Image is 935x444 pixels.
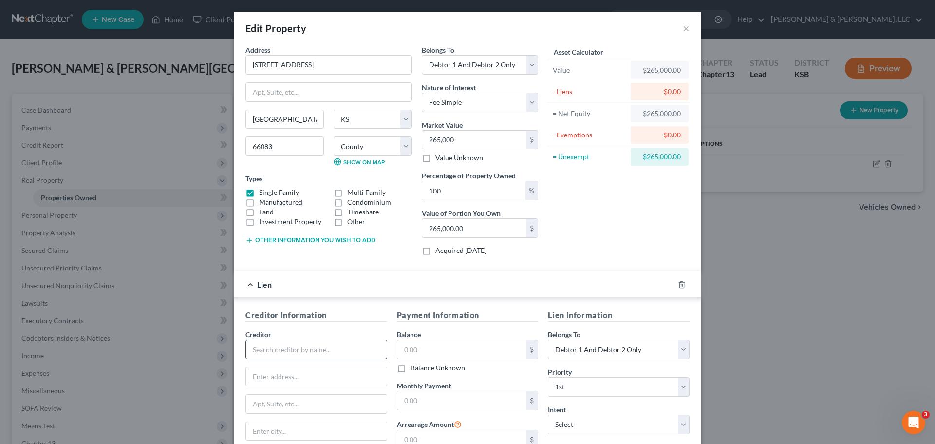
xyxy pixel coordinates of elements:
div: $265,000.00 [638,152,681,162]
div: $0.00 [638,87,681,97]
input: 0.00 [397,391,526,410]
div: $0.00 [638,130,681,140]
input: Enter zip... [245,136,324,156]
label: Multi Family [347,188,386,197]
button: Other information you wish to add [245,236,375,244]
input: Apt, Suite, etc... [246,395,387,413]
span: Belongs To [548,330,580,339]
div: Value [553,65,626,75]
label: Market Value [422,120,463,130]
label: Value Unknown [435,153,483,163]
span: Address [245,46,270,54]
div: Edit Property [245,21,306,35]
h5: Creditor Information [245,309,387,322]
iframe: Intercom live chat [902,411,925,434]
div: % [525,181,538,200]
input: 0.00 [397,340,526,359]
label: Single Family [259,188,299,197]
input: Enter address... [246,56,411,74]
div: $ [526,391,538,410]
div: - Exemptions [553,130,626,140]
div: - Liens [553,87,626,97]
label: Other [347,217,365,227]
label: Land [259,207,274,217]
h5: Payment Information [397,309,539,322]
span: Belongs To [422,46,454,54]
label: Monthly Payment [397,381,451,391]
div: = Net Equity [553,109,626,118]
div: $ [526,131,538,149]
label: Condominium [347,197,391,207]
span: Priority [548,368,572,376]
label: Percentage of Property Owned [422,171,516,181]
button: × [683,22,690,34]
span: Lien [257,280,272,289]
label: Timeshare [347,207,379,217]
label: Balance Unknown [411,363,465,373]
label: Investment Property [259,217,321,227]
label: Value of Portion You Own [422,208,501,218]
div: $265,000.00 [638,65,681,75]
input: 0.00 [422,131,526,149]
input: 0.00 [422,181,525,200]
div: = Unexempt [553,152,626,162]
input: Apt, Suite, etc... [246,83,411,101]
input: 0.00 [422,219,526,237]
input: Enter city... [246,422,387,441]
label: Acquired [DATE] [435,246,486,255]
div: $ [526,219,538,237]
label: Asset Calculator [554,47,603,57]
label: Arrearage Amount [397,418,462,430]
input: Enter city... [246,110,323,129]
span: Creditor [245,330,271,339]
label: Intent [548,405,566,415]
span: 3 [922,411,930,419]
label: Types [245,174,262,184]
input: Search creditor by name... [245,340,387,359]
div: $ [526,340,538,359]
div: $265,000.00 [638,109,681,118]
label: Balance [397,329,421,340]
label: Manufactured [259,197,302,207]
label: Nature of Interest [422,82,476,93]
h5: Lien Information [548,309,690,322]
a: Show on Map [334,158,385,166]
input: Enter address... [246,367,387,386]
